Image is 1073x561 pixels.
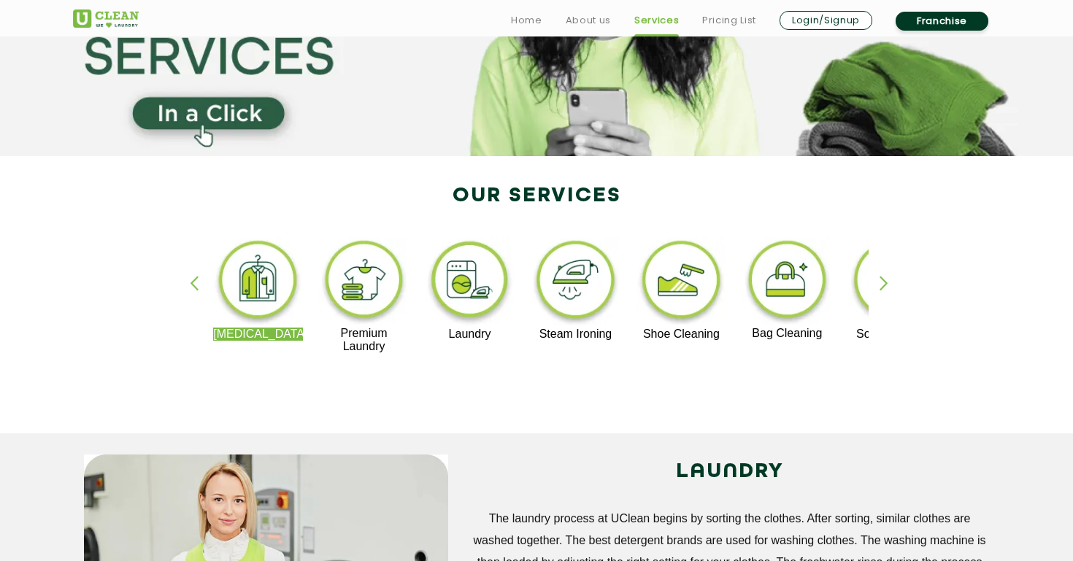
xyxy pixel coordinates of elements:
a: Home [511,12,542,29]
a: About us [566,12,611,29]
a: Login/Signup [780,11,872,30]
img: steam_ironing_11zon.webp [531,237,620,328]
p: Bag Cleaning [742,327,832,340]
img: laundry_cleaning_11zon.webp [425,237,515,328]
img: bag_cleaning_11zon.webp [742,237,832,327]
a: Franchise [896,12,988,31]
p: Steam Ironing [531,328,620,341]
p: Sofa Cleaning [848,328,938,341]
p: Premium Laundry [319,327,409,353]
img: shoe_cleaning_11zon.webp [637,237,726,328]
img: sofa_cleaning_11zon.webp [848,237,938,328]
a: Pricing List [702,12,756,29]
p: Laundry [425,328,515,341]
p: [MEDICAL_DATA] [213,328,303,341]
img: premium_laundry_cleaning_11zon.webp [319,237,409,327]
img: dry_cleaning_11zon.webp [213,237,303,328]
h2: LAUNDRY [470,454,989,490]
p: Shoe Cleaning [637,328,726,341]
img: UClean Laundry and Dry Cleaning [73,9,139,28]
a: Services [634,12,679,29]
